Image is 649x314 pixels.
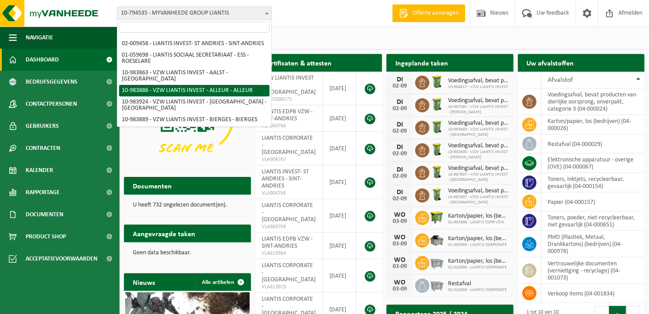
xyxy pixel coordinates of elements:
span: 10-967091 - VZW LIANTIS INVEST - [PERSON_NAME] [448,104,509,115]
li: 10-983863 - VZW LIANTIS INVEST - AALST - [GEOGRAPHIC_DATA] [119,67,270,85]
div: 02-09 [391,196,409,202]
span: Karton/papier, los (bedrijven) [448,258,509,265]
td: [DATE] [323,259,356,293]
span: VLA904767 [262,156,316,163]
td: voedingsafval, bevat producten van dierlijke oorsprong, onverpakt, categorie 3 (04-000024) [541,88,645,115]
span: VLA904766 [262,123,316,130]
span: VLA904768 [262,190,316,197]
span: LIANTIS CORPORATE - [GEOGRAPHIC_DATA] [262,135,316,156]
span: 02-010006 - LIANTIS CORPORATE [448,287,507,293]
img: WB-0240-HPE-GN-50 [429,119,444,134]
span: Voedingsafval, bevat producten van dierlijke oorsprong, onverpakt, categorie 3 [448,188,509,195]
div: 02-09 [391,128,409,134]
a: Offerte aanvragen [392,4,465,22]
div: 02-09 [391,106,409,112]
div: 03-09 [391,241,409,247]
td: [DATE] [323,132,356,165]
h2: Certificaten & attesten [255,54,341,71]
span: 10-794535 - MYVANHEEDE GROUP LIANTIS [117,7,272,20]
span: Gebruikers [26,115,59,137]
img: WB-1100-HPE-GN-50 [429,210,444,225]
span: 01-903698 - LIANTIS EDPB VZW [448,220,509,225]
li: 10-983889 - VZW LIANTIS INVEST - BIERGES - BIERGES [119,114,270,126]
span: Restafval [448,280,507,287]
span: Karton/papier, los (bedrijven) [448,235,509,242]
span: 10-983893 - VZW LIANTIS INVEST - [GEOGRAPHIC_DATA] [448,127,509,138]
div: WO [391,257,409,264]
span: LIANTIS CORPORATE - [GEOGRAPHIC_DATA] [262,262,316,283]
img: WB-2500-GAL-GY-01 [429,255,444,270]
li: 10-983924 - VZW LIANTIS INVEST - [GEOGRAPHIC_DATA] - [GEOGRAPHIC_DATA] [119,96,270,114]
a: Alle artikelen [195,273,250,291]
div: 02-09 [391,151,409,157]
img: WB-0140-HPE-GN-50 [429,142,444,157]
td: restafval (04-000029) [541,134,645,153]
td: elektronische apparatuur - overige (OVE) (04-000067) [541,153,645,173]
div: 03-09 [391,218,409,225]
span: 10-983898 - VZW LIANTIS INVEST - [PERSON_NAME] [448,149,509,160]
div: 02-09 [391,83,409,89]
td: PMD (Plastiek, Metaal, Drankkartons) (bedrijven) (04-000978) [541,231,645,257]
div: DI [391,76,409,83]
img: WB-0140-HPE-GN-50 [429,165,444,180]
span: Product Shop [26,226,66,248]
span: Voedingsafval, bevat producten van dierlijke oorsprong, onverpakt, categorie 3 [448,120,509,127]
span: 01-055995 - LIANTIS CORPORATE [448,242,509,248]
td: karton/papier, los (bedrijven) (04-000026) [541,115,645,134]
div: DI [391,189,409,196]
span: LIANTIS EDPB VZW - SINT-ANDRIES [262,108,313,122]
div: 03-09 [391,264,409,270]
img: WB-5000-GAL-GY-01 [429,232,444,247]
span: Rapportage [26,181,60,203]
img: WB-2500-GAL-GY-01 [429,277,444,292]
h2: Aangevraagde taken [124,225,204,242]
span: Navigatie [26,27,53,49]
span: LIANTIS INVEST- ST ANDRIES - SINT-ANDRIES [262,168,309,189]
td: [DATE] [323,233,356,259]
td: vertrouwelijke documenten (vernietiging - recyclage) (04-001073) [541,257,645,284]
div: DI [391,99,409,106]
div: DI [391,144,409,151]
span: VZW LIANTIS INVEST - [GEOGRAPHIC_DATA] [262,75,316,96]
span: 10-904817 - VZW LIANTIS INVEST [448,84,509,90]
td: [DATE] [323,72,356,105]
p: U heeft 732 ongelezen document(en). [133,202,242,208]
span: Dashboard [26,49,59,71]
p: Geen data beschikbaar. [133,250,242,256]
div: WO [391,279,409,286]
span: Karton/papier, los (bedrijven) [448,213,509,220]
li: 02-009458 - LIANTIS INVEST- ST ANDRIES - SINT-ANDRIES [119,38,270,50]
h2: Documenten [124,177,181,194]
span: VLA904769 [262,223,316,230]
span: Contracten [26,137,60,159]
div: DI [391,121,409,128]
li: 10-983886 - VZW LIANTIS INVEST - ALLEUR - ALLEUR [119,85,270,96]
td: toners, inktjets, recycleerbaar, gevaarlijk (04-000154) [541,173,645,192]
span: Offerte aanvragen [410,9,461,18]
td: [DATE] [323,199,356,233]
span: Kalender [26,159,53,181]
span: RED25006275 [262,96,316,103]
div: DI [391,166,409,173]
h2: Nieuws [124,273,164,291]
span: LIANTIS CORPORATE - [GEOGRAPHIC_DATA] [262,202,316,223]
div: 03-09 [391,286,409,292]
span: Bedrijfsgegevens [26,71,77,93]
span: Voedingsafval, bevat producten van dierlijke oorsprong, onverpakt, categorie 3 [448,165,509,172]
h2: Uw afvalstoffen [518,54,583,71]
span: 02-010006 - LIANTIS CORPORATE [448,265,509,270]
span: Documenten [26,203,63,226]
td: toners, poeder, niet-recycleerbaar, niet gevaarlijk (04-000651) [541,211,645,231]
span: Acceptatievoorwaarden [26,248,97,270]
span: VLA613964 [262,250,316,257]
td: verkoop items (04-001834) [541,284,645,303]
img: WB-0140-HPE-GN-50 [429,187,444,202]
li: 01-059698 - LIANTIS SOCIAAL SECRETARIAAT - ESS - ROESELARE [119,50,270,67]
td: [DATE] [323,105,356,132]
span: Voedingsafval, bevat producten van dierlijke oorsprong, onverpakt, categorie 3 [448,77,509,84]
div: WO [391,211,409,218]
span: 10-794535 - MYVANHEEDE GROUP LIANTIS [117,7,271,19]
span: Voedingsafval, bevat producten van dierlijke oorsprong, onverpakt, categorie 3 [448,97,509,104]
td: [DATE] [323,165,356,199]
img: WB-0240-HPE-GN-50 [429,97,444,112]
